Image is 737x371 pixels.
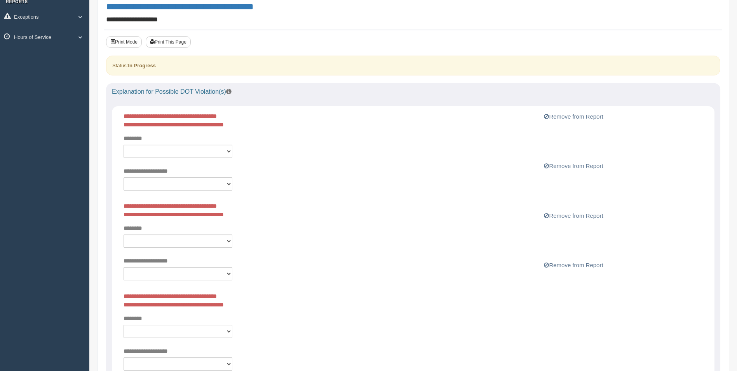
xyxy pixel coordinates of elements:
button: Print This Page [146,36,191,48]
button: Remove from Report [542,261,605,270]
button: Remove from Report [542,112,605,121]
div: Explanation for Possible DOT Violation(s) [106,83,720,100]
button: Print Mode [106,36,142,48]
div: Status: [106,56,720,75]
button: Remove from Report [542,211,605,220]
strong: In Progress [128,63,156,68]
button: Remove from Report [542,161,605,171]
